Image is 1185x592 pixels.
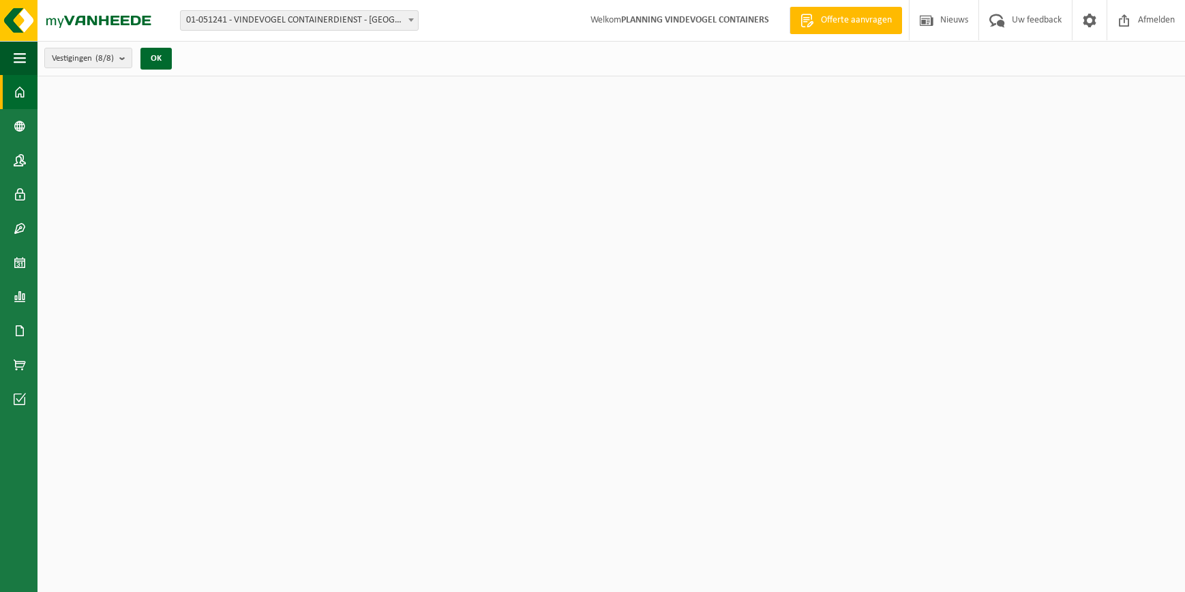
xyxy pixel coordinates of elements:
count: (8/8) [95,54,114,63]
span: Vestigingen [52,48,114,69]
span: 01-051241 - VINDEVOGEL CONTAINERDIENST - OUDENAARDE - OUDENAARDE [180,10,419,31]
strong: PLANNING VINDEVOGEL CONTAINERS [621,15,769,25]
button: OK [140,48,172,70]
button: Vestigingen(8/8) [44,48,132,68]
span: Offerte aanvragen [817,14,895,27]
span: 01-051241 - VINDEVOGEL CONTAINERDIENST - OUDENAARDE - OUDENAARDE [181,11,418,30]
a: Offerte aanvragen [790,7,902,34]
